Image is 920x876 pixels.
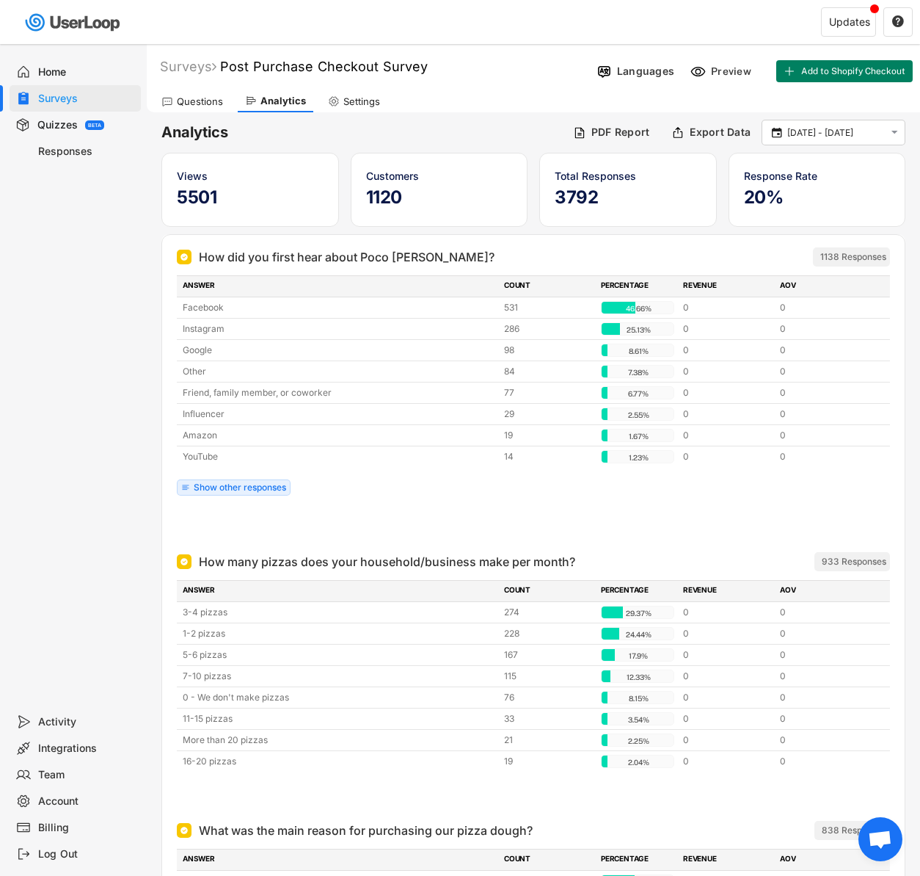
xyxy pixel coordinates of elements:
div: PERCENTAGE [601,853,674,866]
img: Language%20Icon.svg [596,64,612,79]
img: Single Select [180,253,189,261]
div: 29.37% [605,607,672,620]
div: 12.33% [605,670,672,684]
div: 0 [780,606,868,619]
div: Activity [38,715,135,729]
button:  [891,15,905,29]
button:  [888,126,901,139]
div: Log Out [38,847,135,861]
div: COUNT [504,853,592,866]
div: YouTube [183,450,495,463]
div: 0 [780,408,868,421]
div: Billing [38,821,135,835]
div: 21 [504,734,592,747]
div: 7.38% [605,366,672,379]
div: 25.13% [605,323,672,336]
div: 0 [683,408,771,421]
div: 76 [504,691,592,704]
div: Responses [38,145,135,159]
img: userloop-logo-01.svg [22,7,125,37]
div: 19 [504,429,592,442]
div: Account [38,794,135,808]
div: Team [38,768,135,782]
div: 0 [683,734,771,747]
div: 46.66% [605,302,672,315]
div: 0 [780,301,868,314]
div: Google [183,344,495,357]
div: 1.23% [605,451,672,464]
div: 8.15% [605,692,672,705]
div: 6.77% [605,387,672,400]
div: 0 [683,648,771,662]
img: Single Select [180,557,189,566]
text:  [892,15,904,28]
div: Preview [711,65,755,78]
div: 0 [683,712,771,725]
div: 0 [780,627,868,640]
text:  [772,126,782,139]
div: Languages [617,65,674,78]
div: Integrations [38,742,135,756]
div: 8.61% [605,344,672,358]
div: 0 [683,755,771,768]
div: Customers [366,168,513,184]
div: 0 [780,670,868,683]
span: Add to Shopify Checkout [801,67,905,76]
div: 0 [780,648,868,662]
div: PDF Report [591,126,650,139]
div: 17.9% [605,649,672,662]
div: Response Rate [744,168,891,184]
div: 1-2 pizzas [183,627,495,640]
div: 0 - We don't make pizzas [183,691,495,704]
div: 5-6 pizzas [183,648,495,662]
div: 3-4 pizzas [183,606,495,619]
div: 228 [504,627,592,640]
div: Show other responses [194,483,286,492]
div: 77 [504,386,592,399]
div: Other [183,365,495,378]
div: 286 [504,322,592,336]
div: 0 [683,365,771,378]
div: COUNT [504,584,592,598]
div: Surveys [160,58,216,75]
text:  [891,126,898,139]
div: 16-20 pizzas [183,755,495,768]
div: 98 [504,344,592,357]
div: 84 [504,365,592,378]
div: 3.54% [605,713,672,726]
div: Instagram [183,322,495,336]
h6: Analytics [161,123,562,142]
div: More than 20 pizzas [183,734,495,747]
div: PERCENTAGE [601,280,674,293]
div: 0 [683,322,771,336]
div: 19 [504,755,592,768]
div: REVENUE [683,280,771,293]
div: 531 [504,301,592,314]
div: 24.44% [605,628,672,641]
div: 7-10 pizzas [183,670,495,683]
div: 0 [780,691,868,704]
div: Total Responses [555,168,701,184]
font: Post Purchase Checkout Survey [220,59,428,74]
div: REVENUE [683,853,771,866]
div: 0 [780,386,868,399]
div: ANSWER [183,853,495,866]
div: 1.67% [605,430,672,443]
div: ANSWER [183,280,495,293]
div: REVENUE [683,584,771,598]
div: 0 [780,429,868,442]
div: 0 [683,429,771,442]
div: 0 [780,344,868,357]
div: 0 [683,344,771,357]
div: 14 [504,450,592,463]
div: 2.55% [605,408,672,421]
h5: 5501 [177,187,324,209]
div: 2.25% [605,734,672,748]
div: 33 [504,712,592,725]
button:  [770,126,784,140]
